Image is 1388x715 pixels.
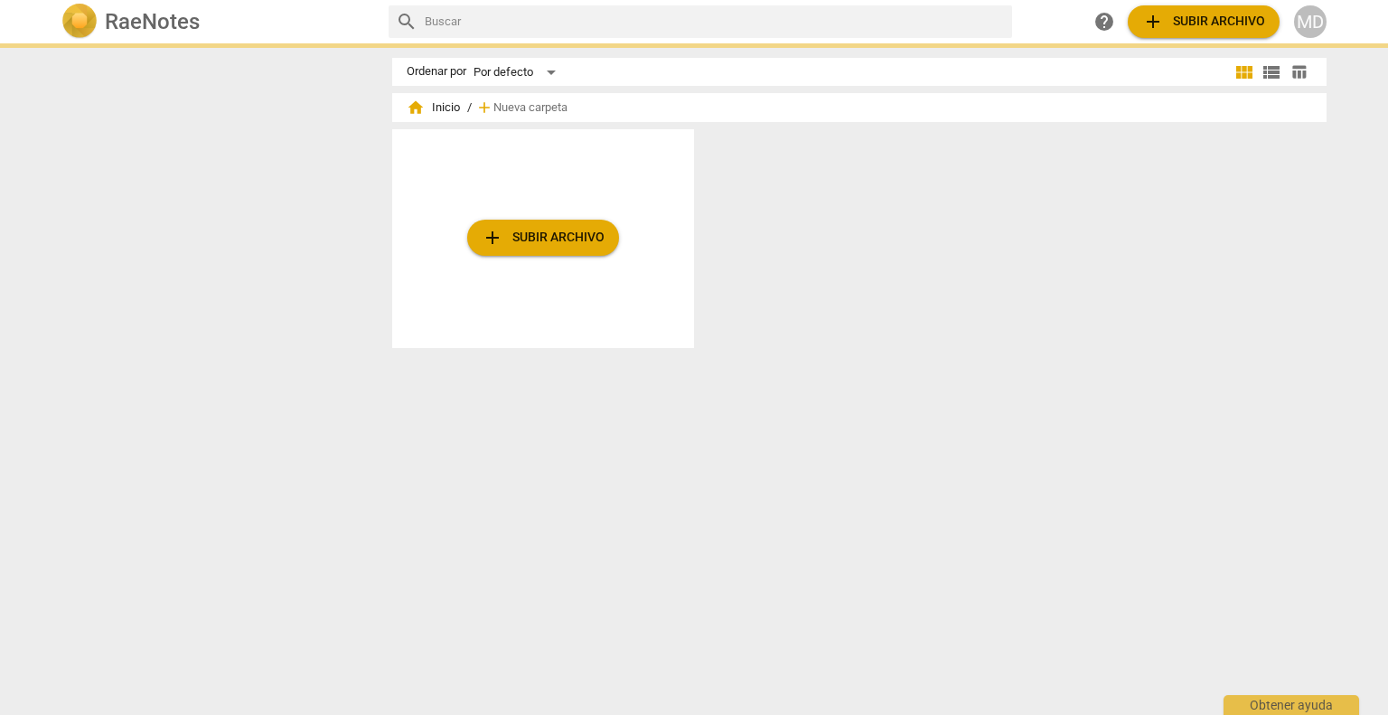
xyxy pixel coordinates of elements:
[1142,11,1164,33] span: add
[1258,59,1285,86] button: Lista
[482,227,503,249] span: add
[1093,11,1115,33] span: help
[1142,11,1265,33] span: Subir archivo
[1088,5,1121,38] a: Obtener ayuda
[1261,61,1282,83] span: view_list
[1294,5,1327,38] button: MD
[407,99,460,117] span: Inicio
[475,99,493,117] span: add
[1231,59,1258,86] button: Cuadrícula
[425,7,1005,36] input: Buscar
[61,4,98,40] img: Logo
[482,227,605,249] span: Subir archivo
[1224,695,1359,715] div: Obtener ayuda
[61,4,374,40] a: LogoRaeNotes
[105,9,200,34] h2: RaeNotes
[1233,61,1255,83] span: view_module
[493,101,567,115] span: Nueva carpeta
[1128,5,1280,38] button: Subir
[474,58,562,87] div: Por defecto
[396,11,417,33] span: search
[467,220,619,256] button: Subir
[407,65,466,79] div: Ordenar por
[467,101,472,115] span: /
[407,99,425,117] span: home
[1285,59,1312,86] button: Tabla
[1290,63,1308,80] span: table_chart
